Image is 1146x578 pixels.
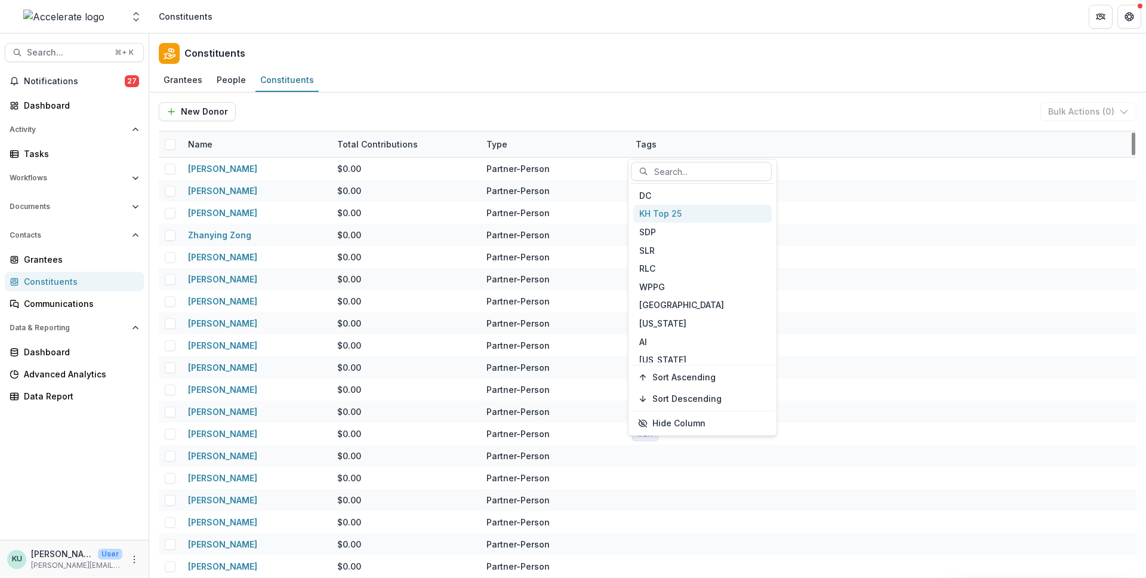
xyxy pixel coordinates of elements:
button: Open Activity [5,120,144,139]
span: Notifications [24,76,125,87]
div: $0.00 [330,180,479,202]
button: Get Help [1117,5,1141,29]
div: Total Contributions [330,131,479,157]
a: [PERSON_NAME] [188,208,257,218]
div: AI [633,333,772,351]
a: Zhanying Zong [188,230,251,240]
span: Contacts [10,231,127,239]
div: Partner-Person [479,202,629,224]
div: [GEOGRAPHIC_DATA] [633,296,772,315]
div: $0.00 [330,246,479,268]
a: [PERSON_NAME] [188,340,257,351]
div: Partner-Person [479,356,629,379]
div: Tags [629,131,778,157]
div: SDP [633,223,772,241]
div: Partner-Person [479,379,629,401]
button: Search... [5,43,144,62]
span: Sort Descending [652,394,722,404]
a: Data Report [5,386,144,406]
div: Partner-Person [479,423,629,445]
button: Bulk Actions (0) [1040,102,1136,121]
div: Partner-Person [479,334,629,356]
a: Grantees [5,250,144,269]
div: Partner-Person [479,180,629,202]
a: Grantees [159,69,207,92]
div: $0.00 [330,268,479,290]
h2: Constituents [184,48,245,59]
a: [PERSON_NAME] [188,429,257,439]
div: Partner-Person [479,268,629,290]
p: User [98,549,122,559]
div: $0.00 [330,423,479,445]
div: $0.00 [330,334,479,356]
div: Partner-Person [479,224,629,246]
a: [PERSON_NAME] [188,407,257,417]
a: [PERSON_NAME] [188,451,257,461]
span: Documents [10,202,127,211]
div: Constituents [159,10,212,23]
div: $0.00 [330,379,479,401]
div: Dashboard [24,99,134,112]
a: Constituents [255,69,319,92]
div: Tags [629,138,664,150]
span: Workflows [10,174,127,182]
div: Partner-Person [479,489,629,511]
div: $0.00 [330,511,479,533]
a: [PERSON_NAME] [188,274,257,284]
div: $0.00 [330,356,479,379]
div: DC [633,186,772,205]
div: Grantees [159,71,207,88]
button: Open Workflows [5,168,144,187]
a: Communications [5,294,144,313]
div: Partner-Person [479,290,629,312]
a: Dashboard [5,342,144,362]
div: $0.00 [330,555,479,577]
div: [US_STATE] [633,314,772,333]
span: Search... [27,48,107,58]
div: Kimberly Ueyama [12,555,22,563]
div: Total Contributions [330,138,425,150]
button: Sort Ascending [631,368,774,387]
nav: breadcrumb [154,8,217,25]
div: Name [181,131,330,157]
a: Dashboard [5,96,144,115]
button: Partners [1089,5,1113,29]
div: Data Report [24,390,134,402]
div: Partner-Person [479,511,629,533]
span: Sort Ascending [652,373,716,383]
div: WPPG [633,278,772,296]
div: $0.00 [330,224,479,246]
div: RLC [633,259,772,278]
a: [PERSON_NAME] [188,473,257,483]
span: Activity [10,125,127,134]
a: Constituents [5,272,144,291]
div: Partner-Person [479,555,629,577]
div: Communications [24,297,134,310]
div: $0.00 [330,158,479,180]
div: Partner-Person [479,246,629,268]
a: [PERSON_NAME] [188,517,257,527]
div: Constituents [24,275,134,288]
button: More [127,552,141,567]
a: [PERSON_NAME] [188,164,257,174]
a: [PERSON_NAME] [188,385,257,395]
div: SLR [633,241,772,260]
a: [PERSON_NAME] [188,561,257,571]
div: People [212,71,251,88]
a: [PERSON_NAME] [188,318,257,328]
button: Sort Descending [631,389,774,408]
div: ⌘ + K [112,46,136,59]
button: Notifications27 [5,72,144,91]
a: [PERSON_NAME] [188,186,257,196]
div: $0.00 [330,533,479,555]
img: Accelerate logo [23,10,104,24]
div: $0.00 [330,401,479,423]
div: Partner-Person [479,445,629,467]
div: KH Top 25 [633,205,772,223]
div: Partner-Person [479,401,629,423]
div: $0.00 [330,202,479,224]
div: Constituents [255,71,319,88]
div: $0.00 [330,290,479,312]
button: Hide Column [631,414,774,433]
